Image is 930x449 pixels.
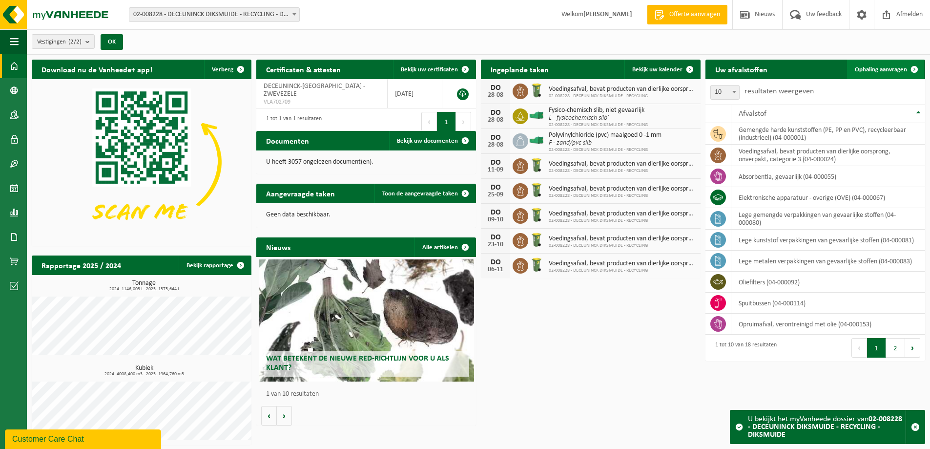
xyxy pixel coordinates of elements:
button: Next [456,112,471,131]
h3: Kubiek [37,365,251,377]
span: Bekijk uw kalender [632,66,682,73]
h2: Uw afvalstoffen [705,60,777,79]
td: opruimafval, verontreinigd met olie (04-000153) [731,314,925,335]
img: WB-0140-HPE-GN-50 [528,232,545,248]
h2: Nieuws [256,237,300,257]
div: 11-09 [486,167,505,173]
div: DO [486,234,505,241]
i: F - zand/pvc slib [549,139,592,147]
label: resultaten weergeven [744,87,814,95]
button: OK [101,34,123,50]
div: 1 tot 1 van 1 resultaten [261,111,322,132]
button: Previous [421,112,437,131]
span: Bekijk uw certificaten [401,66,458,73]
a: Alle artikelen [414,237,475,257]
a: Toon de aangevraagde taken [374,184,475,203]
h3: Tonnage [37,280,251,292]
span: DECEUNINCK-[GEOGRAPHIC_DATA] - ZWEVEZELE [264,83,365,98]
span: Voedingsafval, bevat producten van dierlijke oorsprong, onverpakt, categorie 3 [549,235,696,243]
div: DO [486,159,505,167]
td: lege gemengde verpakkingen van gevaarlijke stoffen (04-000080) [731,208,925,230]
span: 02-008228 - DECEUNINCK DIKSMUIDE - RECYCLING [549,268,696,274]
span: 02-008228 - DECEUNINCK DIKSMUIDE - RECYCLING - DIKSMUIDE [129,8,299,21]
div: 1 tot 10 van 18 resultaten [710,337,777,359]
td: spuitbussen (04-000114) [731,293,925,314]
span: Bekijk uw documenten [397,138,458,144]
img: WB-0140-HPE-GN-50 [528,182,545,198]
span: Ophaling aanvragen [855,66,907,73]
span: VLA702709 [264,98,380,106]
div: DO [486,109,505,117]
td: lege metalen verpakkingen van gevaarlijke stoffen (04-000083) [731,251,925,272]
button: 1 [437,112,456,131]
div: U bekijkt het myVanheede dossier van [748,410,906,444]
span: 10 [711,86,739,99]
td: oliefilters (04-000092) [731,272,925,293]
span: Polyvinylchloride (pvc) maalgoed 0 -1 mm [549,131,661,139]
span: Voedingsafval, bevat producten van dierlijke oorsprong, onverpakt, categorie 3 [549,210,696,218]
a: Offerte aanvragen [647,5,727,24]
div: DO [486,134,505,142]
div: 28-08 [486,92,505,99]
button: 1 [867,338,886,358]
span: Toon de aangevraagde taken [382,191,458,197]
span: 02-008228 - DECEUNINCK DIKSMUIDE - RECYCLING [549,193,696,199]
span: 2024: 4008,400 m3 - 2025: 1964,760 m3 [37,372,251,377]
div: DO [486,84,505,92]
span: 02-008228 - DECEUNINCK DIKSMUIDE - RECYCLING [549,168,696,174]
count: (2/2) [68,39,82,45]
button: Volgende [277,406,292,426]
span: 02-008228 - DECEUNINCK DIKSMUIDE - RECYCLING [549,218,696,224]
a: Ophaling aanvragen [847,60,924,79]
strong: 02-008228 - DECEUNINCK DIKSMUIDE - RECYCLING - DIKSMUIDE [748,415,902,439]
span: Offerte aanvragen [667,10,723,20]
span: 02-008228 - DECEUNINCK DIKSMUIDE - RECYCLING [549,122,648,128]
p: U heeft 3057 ongelezen document(en). [266,159,466,166]
span: Voedingsafval, bevat producten van dierlijke oorsprong, onverpakt, categorie 3 [549,160,696,168]
img: HK-XO-16-GN-00 [528,111,545,120]
span: 02-008228 - DECEUNINCK DIKSMUIDE - RECYCLING [549,147,661,153]
button: 2 [886,338,905,358]
span: 02-008228 - DECEUNINCK DIKSMUIDE - RECYCLING - DIKSMUIDE [129,7,300,22]
span: Verberg [212,66,233,73]
iframe: chat widget [5,428,163,449]
p: 1 van 10 resultaten [266,391,471,398]
td: voedingsafval, bevat producten van dierlijke oorsprong, onverpakt, categorie 3 (04-000024) [731,145,925,166]
td: lege kunststof verpakkingen van gevaarlijke stoffen (04-000081) [731,230,925,251]
span: Voedingsafval, bevat producten van dierlijke oorsprong, onverpakt, categorie 3 [549,260,696,268]
div: DO [486,258,505,266]
a: Wat betekent de nieuwe RED-richtlijn voor u als klant? [259,259,474,382]
strong: [PERSON_NAME] [583,11,632,18]
h2: Rapportage 2025 / 2024 [32,256,131,275]
img: HK-XO-16-GN-00 [528,136,545,145]
i: L - fysicochemisch slib’ [549,114,609,122]
button: Vestigingen(2/2) [32,34,95,49]
div: 28-08 [486,142,505,149]
td: elektronische apparatuur - overige (OVE) (04-000067) [731,187,925,208]
button: Vorige [261,406,277,426]
button: Previous [851,338,867,358]
h2: Certificaten & attesten [256,60,351,79]
span: Voedingsafval, bevat producten van dierlijke oorsprong, onverpakt, categorie 3 [549,185,696,193]
a: Bekijk uw kalender [624,60,700,79]
td: [DATE] [388,79,442,108]
td: absorbentia, gevaarlijk (04-000055) [731,166,925,187]
span: Wat betekent de nieuwe RED-richtlijn voor u als klant? [266,355,449,372]
img: WB-0140-HPE-GN-50 [528,257,545,273]
img: WB-0140-HPE-GN-50 [528,207,545,223]
div: DO [486,184,505,192]
span: Afvalstof [739,110,766,118]
div: 28-08 [486,117,505,124]
span: 02-008228 - DECEUNINCK DIKSMUIDE - RECYCLING [549,243,696,249]
a: Bekijk uw certificaten [393,60,475,79]
div: 25-09 [486,192,505,198]
button: Verberg [204,60,250,79]
h2: Documenten [256,131,319,150]
span: Fysico-chemisch slib, niet gevaarlijk [549,107,648,114]
p: Geen data beschikbaar. [266,212,466,218]
span: 2024: 1146,003 t - 2025: 1375,644 t [37,287,251,292]
div: 06-11 [486,266,505,273]
h2: Download nu de Vanheede+ app! [32,60,162,79]
span: Voedingsafval, bevat producten van dierlijke oorsprong, onverpakt, categorie 3 [549,86,696,93]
